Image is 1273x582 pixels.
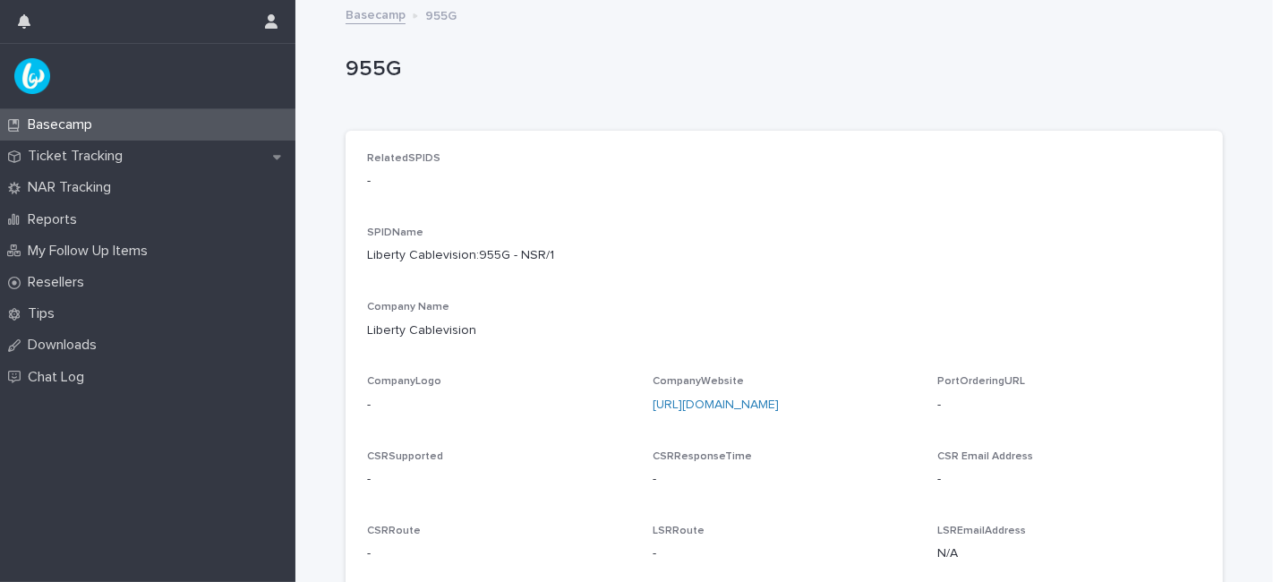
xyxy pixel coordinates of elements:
[21,211,91,228] p: Reports
[653,376,744,387] span: CompanyWebsite
[21,274,98,291] p: Resellers
[367,246,631,265] p: Liberty Cablevision:955G - NSR/1
[653,451,752,462] span: CSRResponseTime
[367,227,423,238] span: SPIDName
[653,470,917,489] p: -
[937,376,1025,387] span: PortOrderingURL
[367,153,440,164] span: RelatedSPIDS
[14,58,50,94] img: UPKZpZA3RCu7zcH4nw8l
[653,398,779,411] a: [URL][DOMAIN_NAME]
[937,451,1033,462] span: CSR Email Address
[21,148,137,165] p: Ticket Tracking
[367,172,1201,191] p: -
[937,470,1201,489] p: -
[21,305,69,322] p: Tips
[937,396,1201,415] p: -
[346,56,1216,82] p: 955G
[653,544,917,563] p: -
[367,302,449,312] span: Company Name
[21,337,111,354] p: Downloads
[367,470,631,489] p: -
[21,179,125,196] p: NAR Tracking
[653,526,705,536] span: LSRRoute
[367,396,631,415] p: -
[425,4,457,24] p: 955G
[937,544,1201,563] p: N/A
[367,376,441,387] span: CompanyLogo
[367,544,631,563] p: -
[937,526,1026,536] span: LSREmailAddress
[346,4,406,24] a: Basecamp
[367,321,1201,340] p: Liberty Cablevision
[21,116,107,133] p: Basecamp
[367,451,443,462] span: CSRSupported
[367,526,421,536] span: CSRRoute
[21,369,98,386] p: Chat Log
[21,243,162,260] p: My Follow Up Items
